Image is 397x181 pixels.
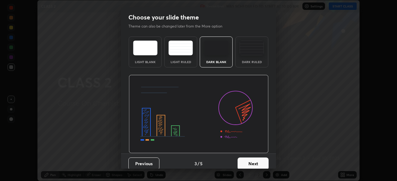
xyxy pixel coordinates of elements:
button: Previous [128,157,159,170]
div: Light Ruled [168,60,193,63]
h4: 3 [194,160,197,167]
button: Next [238,157,269,170]
div: Dark Blank [204,60,229,63]
div: Light Blank [133,60,158,63]
h4: / [198,160,199,167]
img: darkTheme.f0cc69e5.svg [204,41,229,55]
img: lightRuledTheme.5fabf969.svg [168,41,193,55]
p: Theme can also be changed later from the More option [128,24,229,29]
img: lightTheme.e5ed3b09.svg [133,41,158,55]
img: darkRuledTheme.de295e13.svg [239,41,264,55]
h4: 5 [200,160,203,167]
img: darkThemeBanner.d06ce4a2.svg [129,75,269,153]
div: Dark Ruled [239,60,264,63]
h2: Choose your slide theme [128,13,199,21]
